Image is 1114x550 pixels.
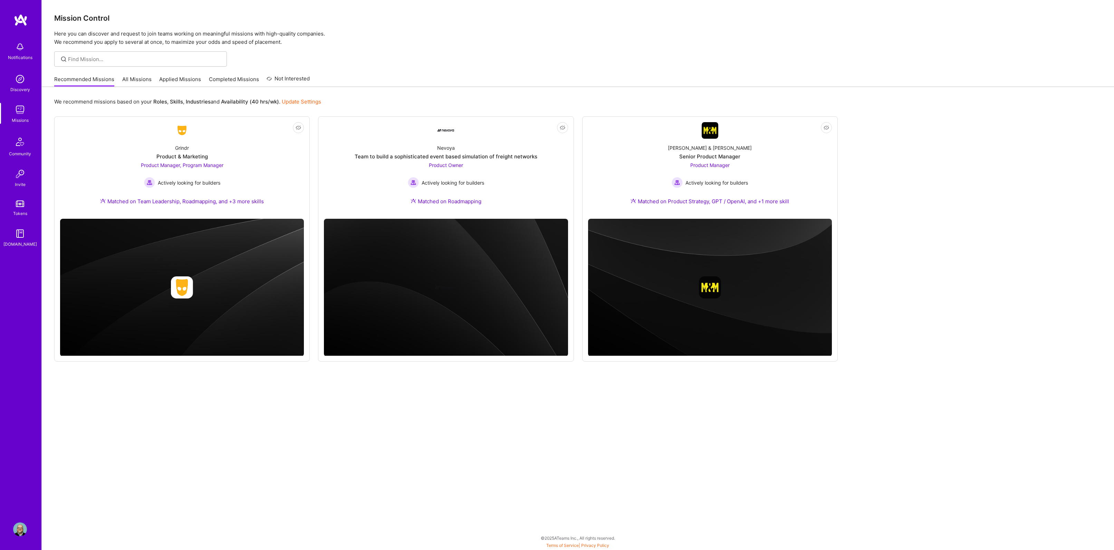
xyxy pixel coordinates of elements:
[41,529,1114,547] div: © 2025 ATeams Inc., All rights reserved.
[156,153,208,160] div: Product & Marketing
[12,134,28,150] img: Community
[54,14,1102,22] h3: Mission Control
[60,122,304,213] a: Company LogoGrindrProduct & MarketingProduct Manager, Program Manager Actively looking for builde...
[13,103,27,117] img: teamwork
[685,179,748,186] span: Actively looking for builders
[13,72,27,86] img: discovery
[209,76,259,87] a: Completed Missions
[11,522,29,536] a: User Avatar
[153,98,167,105] b: Roles
[54,76,114,87] a: Recommended Missions
[668,144,752,151] div: [PERSON_NAME] & [PERSON_NAME]
[100,198,264,205] div: Matched on Team Leadership, Roadmapping, and +3 more skills
[10,86,30,93] div: Discovery
[408,177,419,188] img: Actively looking for builders
[411,198,481,205] div: Matched on Roadmapping
[144,177,155,188] img: Actively looking for builders
[282,98,321,105] a: Update Settings
[13,227,27,240] img: guide book
[422,179,484,186] span: Actively looking for builders
[158,179,220,186] span: Actively looking for builders
[588,219,832,356] img: cover
[699,276,721,298] img: Company logo
[14,14,28,26] img: logo
[267,75,310,87] a: Not Interested
[68,56,222,63] input: Find Mission...
[60,55,68,63] i: icon SearchGrey
[16,200,24,207] img: tokens
[324,219,568,356] img: cover
[54,30,1102,46] p: Here you can discover and request to join teams working on meaningful missions with high-quality ...
[13,210,27,217] div: Tokens
[296,125,301,130] i: icon EyeClosed
[824,125,829,130] i: icon EyeClosed
[679,153,740,160] div: Senior Product Manager
[13,40,27,54] img: bell
[3,240,37,248] div: [DOMAIN_NAME]
[324,122,568,213] a: Company LogoNevoyaTeam to build a sophisticated event based simulation of freight networksProduct...
[141,162,223,168] span: Product Manager, Program Manager
[170,98,183,105] b: Skills
[435,276,457,298] img: Company logo
[631,198,636,204] img: Ateam Purple Icon
[159,76,201,87] a: Applied Missions
[437,144,455,151] div: Nevoya
[9,150,31,157] div: Community
[122,76,152,87] a: All Missions
[438,129,454,132] img: Company Logo
[54,98,321,105] p: We recommend missions based on your , , and .
[546,543,579,548] a: Terms of Service
[13,522,27,536] img: User Avatar
[174,124,190,137] img: Company Logo
[12,117,29,124] div: Missions
[8,54,32,61] div: Notifications
[429,162,463,168] span: Product Owner
[13,167,27,181] img: Invite
[690,162,730,168] span: Product Manager
[560,125,565,130] i: icon EyeClosed
[546,543,609,548] span: |
[60,219,304,356] img: cover
[171,276,193,298] img: Company logo
[672,177,683,188] img: Actively looking for builders
[588,122,832,213] a: Company Logo[PERSON_NAME] & [PERSON_NAME]Senior Product ManagerProduct Manager Actively looking f...
[175,144,189,151] div: Grindr
[100,198,106,204] img: Ateam Purple Icon
[411,198,416,204] img: Ateam Purple Icon
[15,181,26,188] div: Invite
[355,153,537,160] div: Team to build a sophisticated event based simulation of freight networks
[581,543,609,548] a: Privacy Policy
[702,122,718,139] img: Company Logo
[631,198,789,205] div: Matched on Product Strategy, GPT / OpenAI, and +1 more skill
[186,98,211,105] b: Industries
[221,98,279,105] b: Availability (40 hrs/wk)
